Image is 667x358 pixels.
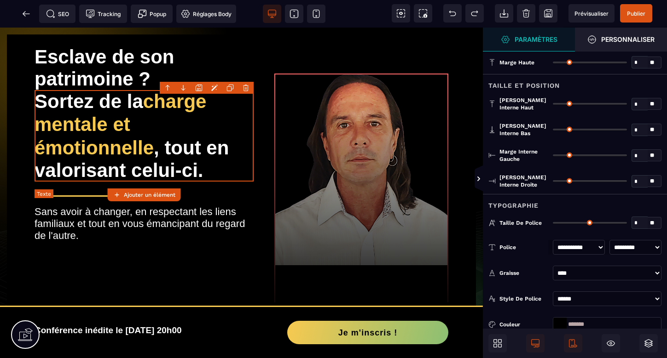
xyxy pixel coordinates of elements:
[285,5,303,23] span: Voir tablette
[443,4,462,23] span: Défaire
[515,36,557,43] strong: Paramètres
[601,36,655,43] strong: Personnaliser
[575,28,667,51] span: Ouvrir le gestionnaire de styles
[483,74,667,91] div: Taille et position
[499,268,548,278] div: Graisse
[46,9,69,18] span: SEO
[483,165,492,193] span: Afficher les vues
[499,294,548,303] div: Style de police
[483,28,575,51] span: Ouvrir le gestionnaire de styles
[495,4,513,23] span: Importer
[263,5,281,23] span: Voir bureau
[564,334,582,352] span: Afficher le mobile
[574,10,609,17] span: Prévisualiser
[499,148,548,163] span: Marge interne gauche
[131,5,173,23] span: Créer une alerte modale
[181,9,232,18] span: Réglages Body
[499,219,542,227] span: Taille de police
[526,334,545,352] span: Afficher le desktop
[414,4,432,23] span: Capture d'écran
[602,334,620,352] span: Masquer le bloc
[39,5,75,23] span: Métadata SEO
[392,4,410,23] span: Voir les composants
[307,5,325,23] span: Voir mobile
[499,59,534,66] span: Marge haute
[499,243,548,252] div: Police
[287,293,448,317] button: Je m'inscris !
[465,4,484,23] span: Rétablir
[35,63,212,131] span: charge mentale et émotionnelle
[620,4,652,23] span: Enregistrer le contenu
[35,18,254,63] div: Esclave de son patrimoine ?
[627,10,645,17] span: Publier
[639,334,658,352] span: Ouvrir les calques
[35,293,267,313] h2: Conférence inédite le [DATE] 20h00
[35,178,254,298] div: Sans avoir à changer, en respectant les liens familiaux et tout en vous émancipant du regard de l...
[124,192,175,198] strong: Ajouter un élément
[488,334,507,352] span: Ouvrir les blocs
[176,5,236,23] span: Favicon
[517,4,535,23] span: Nettoyage
[499,320,548,329] div: Couleur
[568,4,615,23] span: Aperçu
[138,9,166,18] span: Popup
[539,4,557,23] span: Enregistrer
[499,122,548,137] span: [PERSON_NAME] interne bas
[499,174,548,188] span: [PERSON_NAME] interne droite
[17,5,35,23] span: Retour
[86,9,121,18] span: Tracking
[499,97,548,111] span: [PERSON_NAME] interne haut
[483,194,667,211] div: Typographie
[274,46,448,293] img: 5a0d73b3e35282f08eb33354dc48696d_20250830_092415.png
[35,63,254,154] div: Sortez de la , tout en valorisant celui-ci.
[79,5,127,23] span: Code de suivi
[108,188,181,201] button: Ajouter un élément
